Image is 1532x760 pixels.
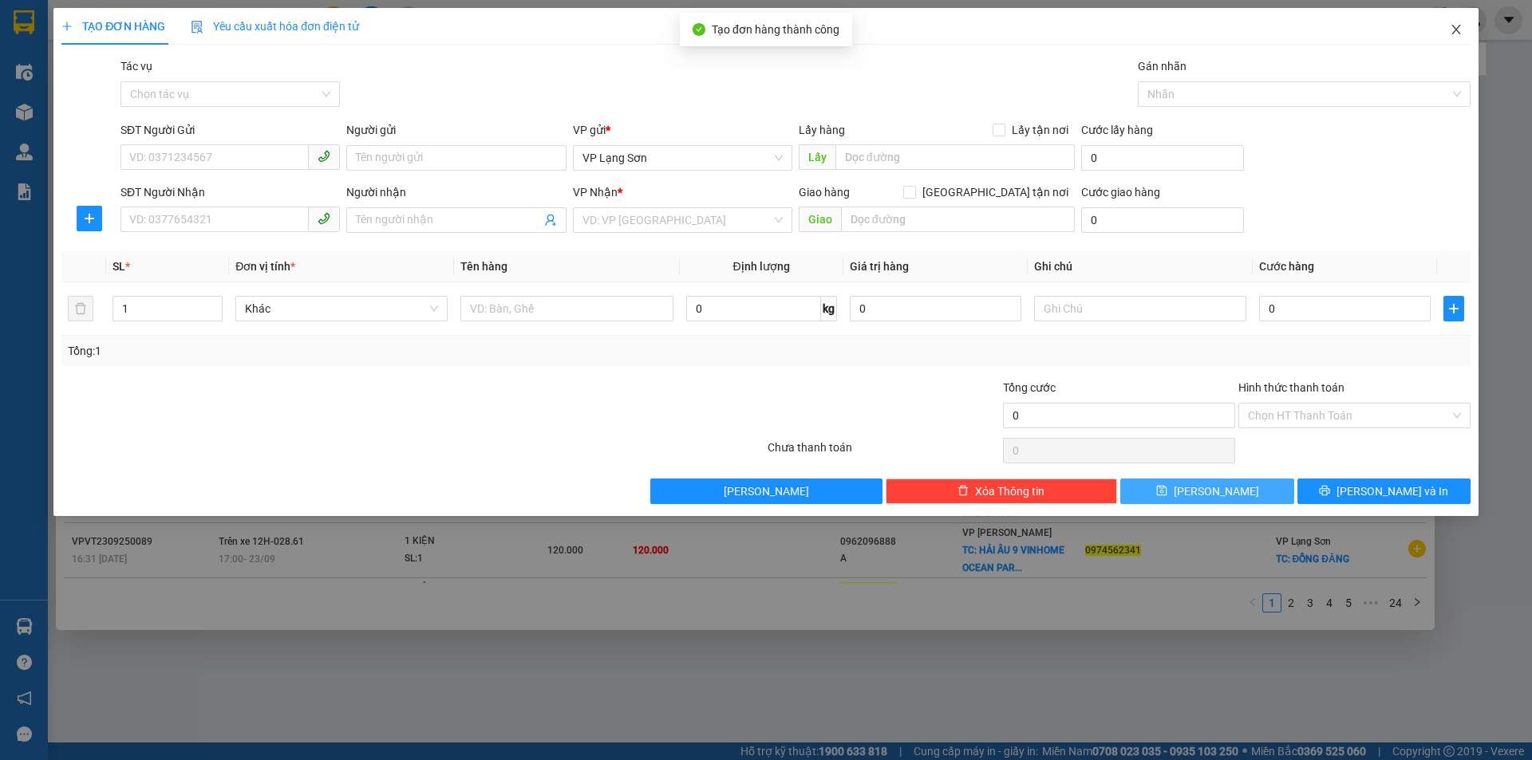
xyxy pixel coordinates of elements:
[733,260,790,273] span: Định lượng
[1028,251,1253,282] th: Ghi chú
[850,260,909,273] span: Giá trị hàng
[841,207,1075,232] input: Dọc đường
[958,485,969,498] span: delete
[1297,478,1471,504] button: printer[PERSON_NAME] và In
[799,144,835,170] span: Lấy
[1081,145,1244,171] input: Cước lấy hàng
[1034,296,1246,321] input: Ghi Chú
[1156,485,1167,498] span: save
[573,121,792,139] div: VP gửi
[235,260,295,273] span: Đơn vị tính
[1319,485,1330,498] span: printer
[544,214,557,226] span: user-add
[318,150,330,163] span: phone
[1081,124,1153,136] label: Cước lấy hàng
[191,21,203,33] img: icon
[916,183,1075,201] span: [GEOGRAPHIC_DATA] tận nơi
[975,482,1044,500] span: Xóa Thông tin
[346,183,566,201] div: Người nhận
[712,23,839,36] span: Tạo đơn hàng thành công
[799,207,841,232] span: Giao
[191,20,359,33] span: Yêu cầu xuất hóa đơn điện tử
[582,146,783,170] span: VP Lạng Sơn
[77,212,101,225] span: plus
[1081,207,1244,233] input: Cước giao hàng
[346,121,566,139] div: Người gửi
[821,296,837,321] span: kg
[573,186,618,199] span: VP Nhận
[1081,186,1160,199] label: Cước giao hàng
[693,23,705,36] span: check-circle
[1337,482,1448,500] span: [PERSON_NAME] và In
[1174,482,1259,500] span: [PERSON_NAME]
[1443,296,1464,321] button: plus
[724,482,809,500] span: [PERSON_NAME]
[1005,121,1075,139] span: Lấy tận nơi
[1120,478,1293,504] button: save[PERSON_NAME]
[799,186,850,199] span: Giao hàng
[799,124,845,136] span: Lấy hàng
[1259,260,1314,273] span: Cước hàng
[460,260,507,273] span: Tên hàng
[650,478,882,504] button: [PERSON_NAME]
[245,297,438,321] span: Khác
[120,183,340,201] div: SĐT Người Nhận
[318,212,330,225] span: phone
[886,478,1118,504] button: deleteXóa Thông tin
[120,121,340,139] div: SĐT Người Gửi
[850,296,1021,321] input: 0
[68,342,591,360] div: Tổng: 1
[1434,8,1479,53] button: Close
[68,296,93,321] button: delete
[460,296,673,321] input: VD: Bàn, Ghế
[61,20,165,33] span: TẠO ĐƠN HÀNG
[766,439,1001,467] div: Chưa thanh toán
[1003,381,1056,394] span: Tổng cước
[120,60,152,73] label: Tác vụ
[1138,60,1187,73] label: Gán nhãn
[61,21,73,32] span: plus
[1444,302,1463,315] span: plus
[1238,381,1344,394] label: Hình thức thanh toán
[835,144,1075,170] input: Dọc đường
[77,206,102,231] button: plus
[1450,23,1463,36] span: close
[113,260,125,273] span: SL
